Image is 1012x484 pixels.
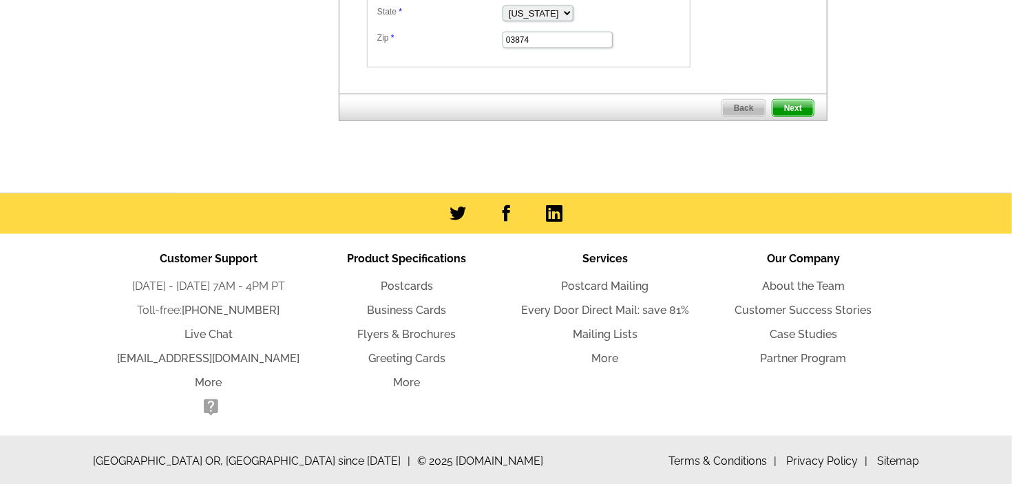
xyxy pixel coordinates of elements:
a: Customer Success Stories [735,304,872,317]
a: Back [721,99,766,117]
label: State [377,6,501,18]
span: Product Specifications [348,252,467,265]
span: Customer Support [160,252,257,265]
span: Services [582,252,628,265]
a: More [196,376,222,389]
a: [EMAIL_ADDRESS][DOMAIN_NAME] [118,352,300,365]
a: [PHONE_NUMBER] [182,304,280,317]
a: More [394,376,421,389]
span: [GEOGRAPHIC_DATA] OR, [GEOGRAPHIC_DATA] since [DATE] [93,453,410,470]
a: Postcard Mailing [562,280,649,293]
a: Business Cards [368,304,447,317]
a: Every Door Direct Mail: save 81% [521,304,689,317]
a: Terms & Conditions [668,454,777,467]
a: Greeting Cards [368,352,445,365]
a: Live Chat [185,328,233,341]
iframe: LiveChat chat widget [737,164,1012,484]
span: Next [772,100,814,116]
span: © 2025 [DOMAIN_NAME] [417,453,543,470]
span: Back [722,100,766,116]
a: More [592,352,619,365]
li: Toll-free: [109,302,308,319]
a: Flyers & Brochures [358,328,456,341]
li: [DATE] - [DATE] 7AM - 4PM PT [109,278,308,295]
a: Mailing Lists [573,328,637,341]
a: Postcards [381,280,433,293]
label: Zip [377,32,501,44]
